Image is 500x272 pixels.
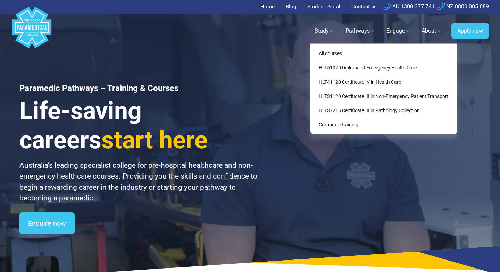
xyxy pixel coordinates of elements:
[19,212,75,234] a: Enquire now
[437,3,489,10] a: NZ 0800 005 689
[313,104,454,117] a: HLT37215 Certificate III in Pathology Collection
[101,126,208,154] span: start here
[313,90,454,103] a: HLT31120 Certificate III in Non-Emergency Patient Transport
[313,76,454,89] a: HLT41120 Certificate IV in Health Care
[382,21,415,41] a: Engage
[19,96,258,155] h3: Life-saving careers
[417,21,446,41] a: About
[451,23,489,39] a: Apply now
[313,47,454,60] a: All courses
[384,3,435,10] a: AU 1300 377 741
[11,14,53,49] a: Australian Paramedical College
[341,21,380,41] a: Pathways
[310,43,457,134] div: Study
[313,61,454,74] a: HLT51020 Diploma of Emergency Health Care
[310,21,339,41] a: Study
[19,160,258,204] p: Australia’s leading specialist college for pre-hospital healthcare and non-emergency healthcare c...
[19,83,258,93] h1: Paramedic Pathways – Training & Courses
[313,118,454,131] a: Corporate training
